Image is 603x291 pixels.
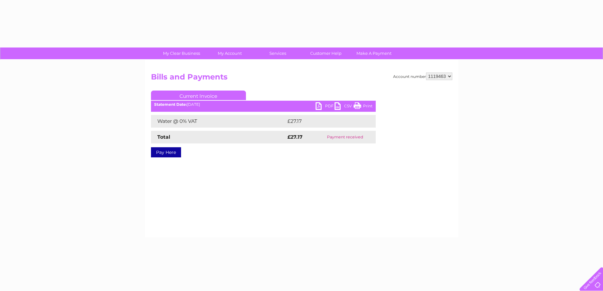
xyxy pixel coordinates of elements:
a: Current Invoice [151,91,246,100]
h2: Bills and Payments [151,73,452,85]
a: Services [252,47,304,59]
a: My Account [204,47,256,59]
a: CSV [335,102,354,111]
strong: £27.17 [287,134,303,140]
a: My Clear Business [155,47,208,59]
b: Statement Date: [154,102,187,107]
a: PDF [316,102,335,111]
a: Make A Payment [348,47,400,59]
div: Account number [393,73,452,80]
td: Payment received [314,131,376,143]
a: Pay Here [151,147,181,157]
td: Water @ 0% VAT [151,115,286,128]
strong: Total [157,134,170,140]
a: Print [354,102,373,111]
a: Customer Help [300,47,352,59]
div: [DATE] [151,102,376,107]
td: £27.17 [286,115,362,128]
